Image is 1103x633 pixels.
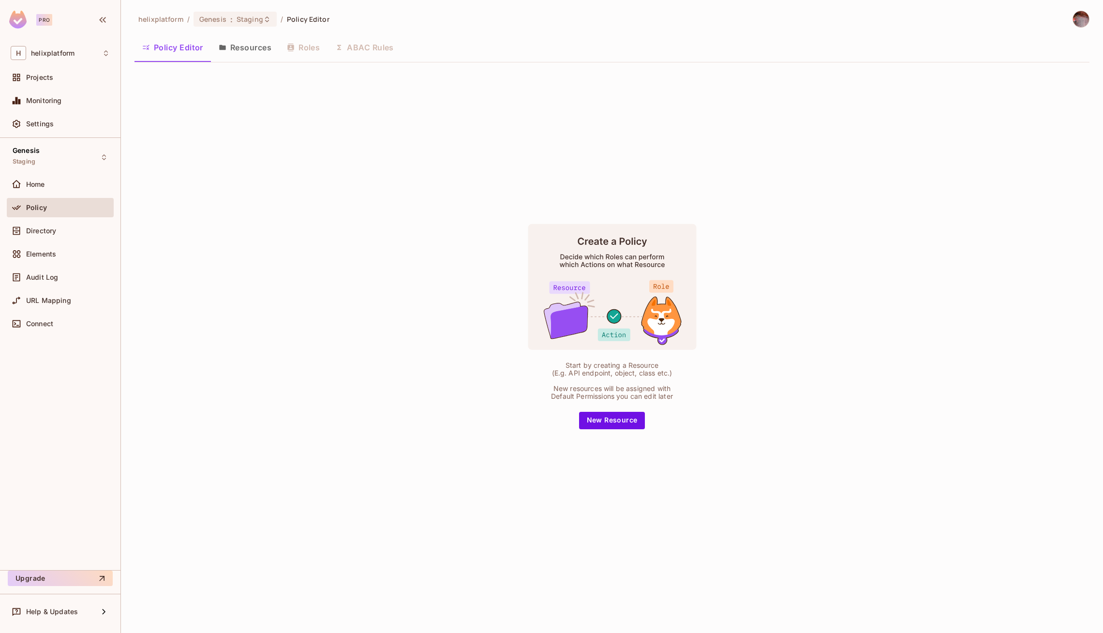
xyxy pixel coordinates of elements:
span: Workspace: helixplatform [31,49,75,57]
div: Pro [36,14,52,26]
span: Monitoring [26,97,62,105]
span: Elements [26,250,56,258]
button: Upgrade [8,571,113,586]
span: Settings [26,120,54,128]
span: Connect [26,320,53,328]
span: Projects [26,74,53,81]
div: New resources will be assigned with Default Permissions you can edit later [547,385,677,400]
span: Staging [237,15,263,24]
span: the active workspace [138,15,183,24]
img: David Earl [1073,11,1089,27]
div: Start by creating a Resource (E.g. API endpoint, object, class etc.) [547,362,677,377]
span: Genesis [13,147,40,154]
button: Policy Editor [134,35,211,60]
img: SReyMgAAAABJRU5ErkJggg== [9,11,27,29]
span: Help & Updates [26,608,78,616]
button: Resources [211,35,279,60]
li: / [281,15,283,24]
button: New Resource [579,412,645,429]
span: Policy [26,204,47,211]
span: Genesis [199,15,226,24]
span: Home [26,181,45,188]
span: URL Mapping [26,297,71,304]
span: Policy Editor [287,15,329,24]
span: Audit Log [26,273,58,281]
li: / [187,15,190,24]
span: : [230,15,233,23]
span: Staging [13,158,35,166]
span: H [11,46,26,60]
span: Directory [26,227,56,235]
